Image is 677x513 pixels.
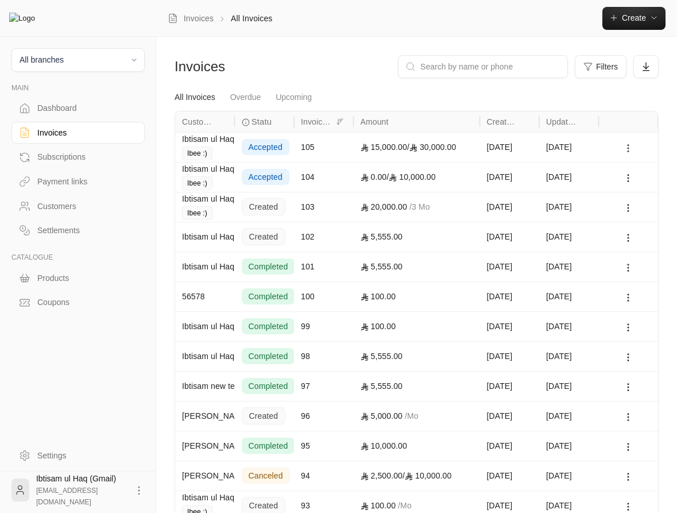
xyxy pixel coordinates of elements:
[11,146,145,168] a: Subscriptions
[361,117,389,126] div: Amount
[37,127,130,138] div: Invoices
[182,252,228,281] div: Ibtisam ul Haq
[301,282,347,311] div: 100
[37,151,130,163] div: Subscriptions
[546,117,577,126] div: Updated at
[249,291,288,302] span: completed
[175,57,287,76] div: Invoices
[361,471,405,480] span: 2,500.00 /
[182,461,228,491] div: [PERSON_NAME]
[11,195,145,217] a: Customers
[249,440,288,452] span: completed
[361,431,473,461] div: 10,000.00
[487,222,533,252] div: [DATE]
[301,117,332,126] div: Invoice no.
[361,372,473,401] div: 5,555.00
[301,461,347,491] div: 94
[182,133,228,145] div: Ibtisam ul Haq
[301,222,347,252] div: 102
[249,141,283,153] span: accepted
[36,487,98,506] span: [EMAIL_ADDRESS][DOMAIN_NAME]
[487,461,533,491] div: [DATE]
[487,133,533,162] div: [DATE]
[546,163,592,192] div: [DATE]
[361,461,473,491] div: 10,000.00
[301,192,347,222] div: 103
[420,60,560,73] input: Search by name or phone
[11,48,145,72] button: All branches
[301,252,347,281] div: 101
[182,431,228,461] div: [PERSON_NAME]
[487,402,533,431] div: [DATE]
[301,163,347,192] div: 104
[487,117,518,126] div: Created at
[333,115,347,129] button: Sort
[301,342,347,371] div: 98
[11,253,145,262] p: CATALOGUE
[546,402,592,431] div: [DATE]
[546,312,592,341] div: [DATE]
[37,200,130,212] div: Customers
[546,133,592,162] div: [DATE]
[249,201,278,213] span: created
[487,312,533,341] div: [DATE]
[546,342,592,371] div: [DATE]
[249,380,288,392] span: completed
[37,272,130,284] div: Products
[36,473,126,507] div: Ibtisam ul Haq (Gmail)
[9,13,35,24] img: Logo
[11,291,145,314] a: Coupons
[37,176,130,187] div: Payment links
[182,342,228,371] div: Ibtisam ul Haq
[11,97,145,119] a: Dashboard
[487,372,533,401] div: [DATE]
[602,7,666,30] button: Create
[361,402,473,431] div: 5,000.00
[182,372,228,401] div: Ibtisam new test
[11,83,145,92] p: MAIN
[546,252,592,281] div: [DATE]
[11,171,145,193] a: Payment links
[182,402,228,431] div: [PERSON_NAME]
[301,402,347,431] div: 96
[182,192,228,205] div: Ibtisam ul Haq
[231,13,272,24] p: All Invoices
[361,222,473,252] div: 5,555.00
[249,350,288,362] span: completed
[249,171,283,183] span: accepted
[11,267,145,289] a: Products
[252,115,276,128] span: Status
[487,192,533,222] div: [DATE]
[405,411,419,421] span: / Mo
[596,63,618,71] span: Filters
[301,133,347,162] div: 105
[546,222,592,252] div: [DATE]
[361,163,473,192] div: 10,000.00
[37,296,130,308] div: Coupons
[249,410,278,422] span: created
[546,431,592,461] div: [DATE]
[361,142,409,152] span: 15,000.00 /
[230,87,261,107] a: Overdue
[487,252,533,281] div: [DATE]
[249,470,283,481] span: canceled
[546,461,592,491] div: [DATE]
[301,312,347,341] div: 99
[182,206,212,220] span: Ibee :)
[182,146,212,160] span: Ibee :)
[575,55,626,78] button: Filters
[546,282,592,311] div: [DATE]
[37,225,130,236] div: Settlements
[487,163,533,192] div: [DATE]
[182,222,228,252] div: Ibtisam ul Haq
[409,202,430,211] span: / 3 Mo
[175,87,215,108] a: All Invoices
[11,444,145,466] a: Settings
[168,13,272,24] nav: breadcrumb
[361,133,473,162] div: 30,000.00
[182,282,228,311] div: 56578
[182,491,228,504] div: Ibtisam ul Haq
[182,117,213,126] div: Customer name
[361,342,473,371] div: 5,555.00
[361,252,473,281] div: 5,555.00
